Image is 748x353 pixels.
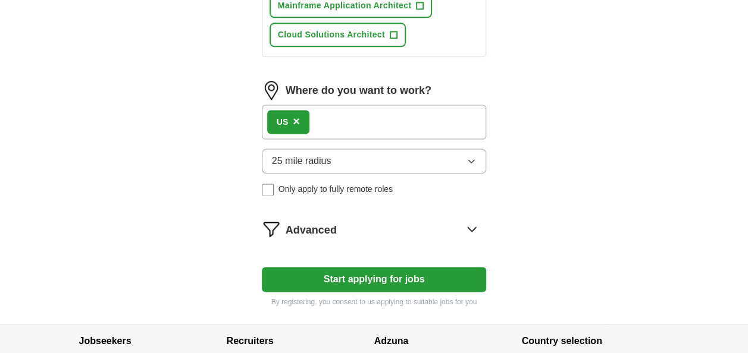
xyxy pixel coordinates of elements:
[262,267,487,292] button: Start applying for jobs
[262,184,274,196] input: Only apply to fully remote roles
[293,115,300,128] span: ×
[277,116,288,128] div: US
[293,113,300,131] button: ×
[272,154,331,168] span: 25 mile radius
[286,222,337,238] span: Advanced
[270,23,406,47] button: Cloud Solutions Architect
[278,183,393,196] span: Only apply to fully remote roles
[262,149,487,174] button: 25 mile radius
[286,83,431,99] label: Where do you want to work?
[262,219,281,238] img: filter
[278,29,385,41] span: Cloud Solutions Architect
[262,297,487,307] p: By registering, you consent to us applying to suitable jobs for you
[262,81,281,100] img: location.png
